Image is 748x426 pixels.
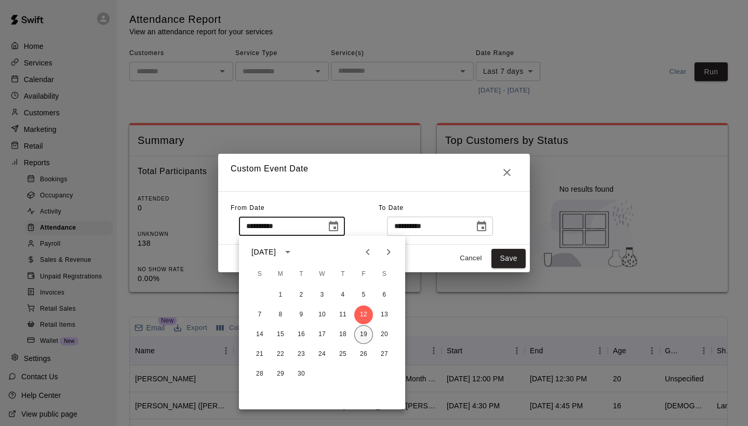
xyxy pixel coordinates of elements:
button: 8 [271,305,290,324]
button: Previous month [357,242,378,262]
span: Thursday [333,264,352,285]
button: 29 [271,365,290,383]
button: 22 [271,345,290,364]
button: 13 [375,305,394,324]
button: 14 [250,325,269,344]
button: 10 [313,305,331,324]
button: 24 [313,345,331,364]
button: 2 [292,286,311,304]
button: 28 [250,365,269,383]
span: From Date [231,204,265,211]
button: 17 [313,325,331,344]
button: Save [491,249,526,268]
span: To Date [379,204,404,211]
span: Monday [271,264,290,285]
span: Tuesday [292,264,311,285]
button: 6 [375,286,394,304]
button: 4 [333,286,352,304]
button: Close [497,162,517,183]
button: Choose date, selected date is Sep 12, 2025 [323,216,344,237]
button: 26 [354,345,373,364]
span: Sunday [250,264,269,285]
button: 7 [250,305,269,324]
span: Saturday [375,264,394,285]
div: [DATE] [251,247,276,258]
button: 3 [313,286,331,304]
h2: Custom Event Date [218,154,530,191]
button: 27 [375,345,394,364]
button: 25 [333,345,352,364]
button: 23 [292,345,311,364]
button: 30 [292,365,311,383]
button: calendar view is open, switch to year view [279,243,297,261]
button: 20 [375,325,394,344]
button: 16 [292,325,311,344]
button: 11 [333,305,352,324]
button: 5 [354,286,373,304]
button: 21 [250,345,269,364]
button: 9 [292,305,311,324]
button: 19 [354,325,373,344]
button: 12 [354,305,373,324]
button: Next month [378,242,399,262]
span: Friday [354,264,373,285]
button: Choose date, selected date is Sep 19, 2025 [471,216,492,237]
button: Cancel [454,250,487,267]
button: 18 [333,325,352,344]
span: Wednesday [313,264,331,285]
button: 1 [271,286,290,304]
button: 15 [271,325,290,344]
